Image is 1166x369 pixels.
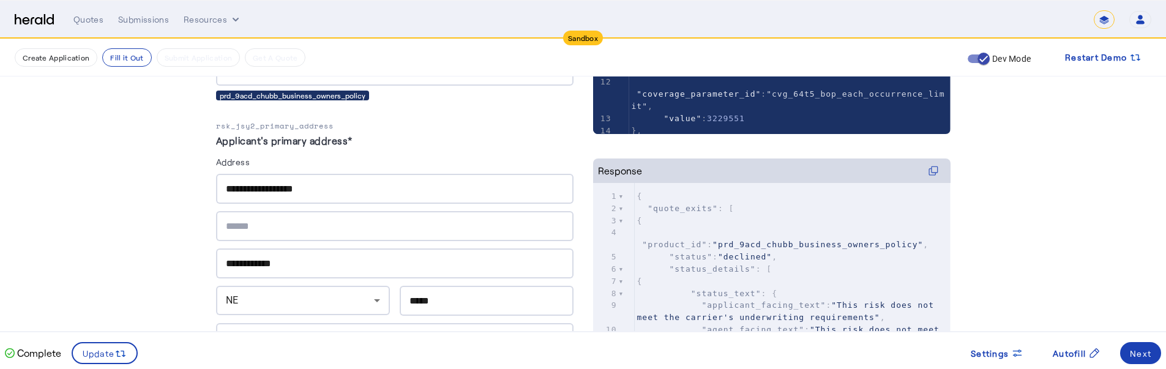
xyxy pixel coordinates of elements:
div: 3 [593,215,619,227]
div: 10 [593,324,619,336]
span: NE [226,294,239,306]
button: Next [1120,342,1161,364]
div: 14 [593,125,613,137]
span: { [637,192,643,201]
p: rsk_jsy2_primary_address [216,120,574,132]
div: 1 [593,190,619,203]
div: Quotes [73,13,103,26]
span: : , [637,300,940,322]
div: Submissions [118,13,169,26]
label: Address [216,157,250,167]
div: 12 [593,76,613,88]
div: 5 [593,251,619,263]
span: "status_text" [691,289,761,298]
div: Response [598,163,642,178]
button: Resources dropdown menu [184,13,242,26]
span: "value" [663,114,701,123]
div: 2 [593,203,619,215]
span: "agent_facing_text" [701,325,804,334]
span: "coverage_parameter_id" [637,89,761,99]
div: prd_9acd_chubb_business_owners_policy [216,91,369,100]
span: Update [83,347,115,360]
span: Autofill [1053,347,1086,360]
span: : [ [637,264,772,274]
span: Settings [971,347,1009,360]
div: 9 [593,299,619,311]
span: : , [632,77,945,111]
div: 6 [593,263,619,275]
span: : [ [637,204,734,213]
span: Restart Demo [1065,50,1127,65]
img: Herald Logo [15,14,54,26]
div: Next [1130,347,1151,360]
span: "status_details" [669,264,755,274]
div: 13 [593,113,613,125]
button: Restart Demo [1055,47,1151,69]
div: 4 [593,226,619,239]
span: { [637,277,643,286]
span: "product_id" [642,240,707,249]
button: Submit Application [157,48,240,67]
span: 3229551 [707,114,745,123]
span: "prd_9acd_chubb_business_owners_policy" [712,240,923,249]
button: Update [72,342,138,364]
span: : [632,114,745,123]
span: }, [632,126,643,135]
label: Applicant's primary address* [216,135,353,146]
span: : { [637,289,778,298]
span: "cvg_64t5_bop_each_occurrence_limit" [632,89,945,111]
span: { [637,216,643,225]
div: Sandbox [563,31,603,45]
label: Dev Mode [990,53,1031,65]
span: : [637,325,945,346]
span: : , [637,252,778,261]
button: Autofill [1043,342,1110,364]
span: : , [637,228,929,249]
button: Create Application [15,48,97,67]
span: "status" [669,252,712,261]
button: Get A Quote [245,48,305,67]
button: Settings [961,342,1033,364]
p: Complete [15,346,61,360]
button: Fill it Out [102,48,151,67]
div: 7 [593,275,619,288]
div: 8 [593,288,619,300]
span: "applicant_facing_text" [701,300,826,310]
span: "declined" [718,252,772,261]
span: "quote_exits" [648,204,718,213]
